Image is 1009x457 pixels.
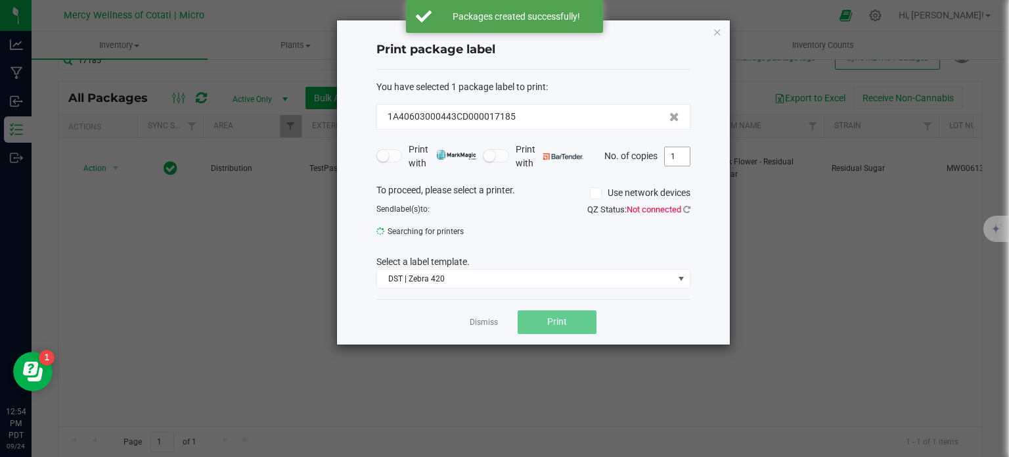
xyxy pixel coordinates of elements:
[377,270,673,288] span: DST | Zebra 420
[436,150,476,160] img: mark_magic_cybra.png
[590,186,690,200] label: Use network devices
[376,222,524,241] span: Searching for printers
[604,150,658,160] span: No. of copies
[587,204,690,214] span: QZ Status:
[376,80,690,94] div: :
[376,41,690,59] h4: Print package label
[543,153,583,160] img: bartender.png
[518,310,596,334] button: Print
[376,82,546,92] span: You have selected 1 package label to print
[367,183,700,203] div: To proceed, please select a printer.
[470,317,498,328] a: Dismiss
[627,204,681,214] span: Not connected
[367,255,700,269] div: Select a label template.
[516,143,583,170] span: Print with
[439,10,593,23] div: Packages created successfully!
[13,352,53,391] iframe: Resource center
[547,316,567,327] span: Print
[376,204,430,214] span: Send to:
[39,350,55,366] iframe: Resource center unread badge
[409,143,476,170] span: Print with
[388,110,516,124] span: 1A40603000443CD000017185
[394,204,420,214] span: label(s)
